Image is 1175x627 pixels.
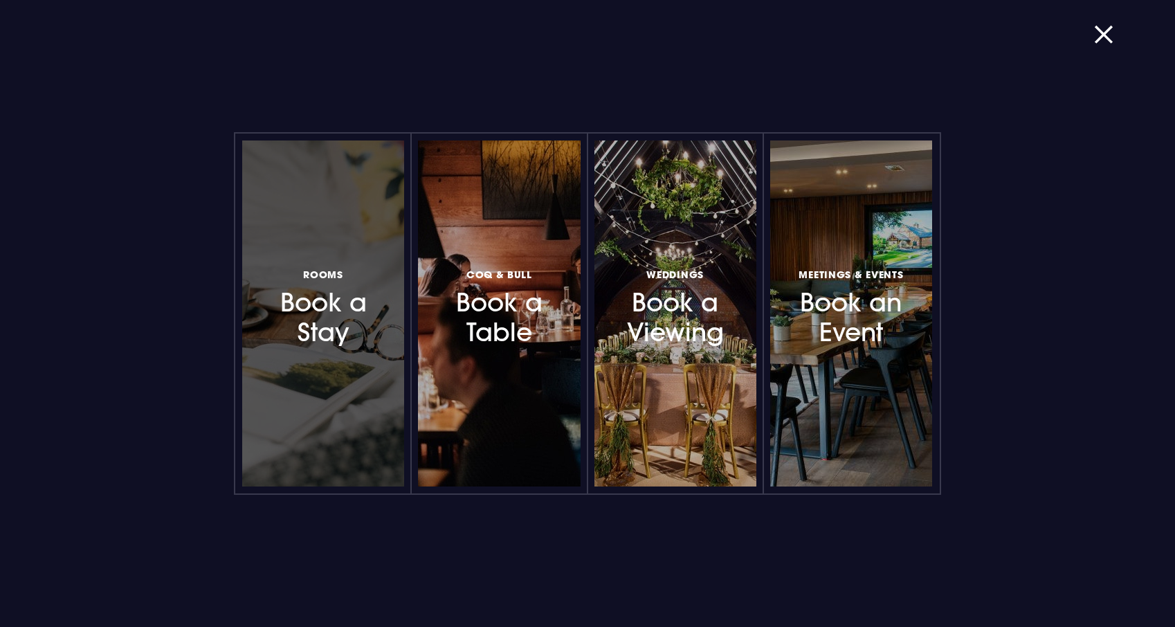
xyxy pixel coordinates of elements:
[799,268,903,281] span: Meetings & Events
[439,265,559,347] h3: Book a Table
[646,268,704,281] span: Weddings
[791,265,911,347] h3: Book an Event
[303,268,343,281] span: Rooms
[770,140,932,487] a: Meetings & EventsBook an Event
[263,265,383,347] h3: Book a Stay
[242,140,404,487] a: RoomsBook a Stay
[594,140,756,487] a: WeddingsBook a Viewing
[466,268,532,281] span: Coq & Bull
[615,265,736,347] h3: Book a Viewing
[418,140,580,487] a: Coq & BullBook a Table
